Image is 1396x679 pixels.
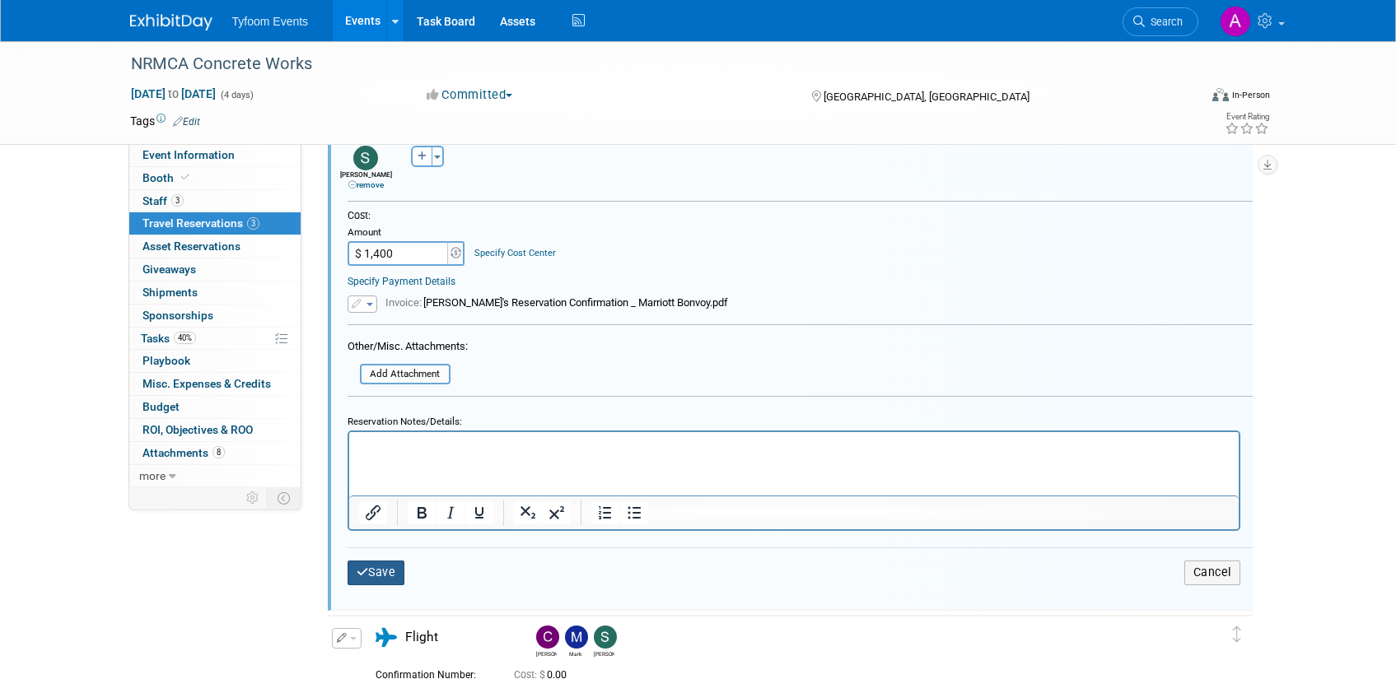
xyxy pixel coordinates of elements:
button: Save [348,560,405,584]
div: Mark Nelson [561,626,590,658]
td: Personalize Event Tab Strip [239,487,268,509]
button: Committed [421,86,519,104]
span: more [139,469,166,482]
i: Booth reservation complete [181,173,189,182]
div: Corbin Nelson [532,626,561,658]
span: [PERSON_NAME]'s Reservation Confirmation _ Marriott Bonvoy.pdf [385,296,728,309]
button: Bold [408,501,436,524]
a: Misc. Expenses & Credits [129,373,301,395]
a: Specify Payment Details [348,276,455,287]
i: Click and drag to move item [1233,626,1241,643]
a: Asset Reservations [129,235,301,258]
div: Event Rating [1225,113,1269,121]
span: Booth [142,171,193,184]
a: Edit [173,116,200,128]
a: Playbook [129,350,301,372]
div: NRMCA Concrete Works [125,49,1174,79]
a: ROI, Objectives & ROO [129,419,301,441]
div: Steve Davis [590,626,619,658]
span: [DATE] [DATE] [130,86,217,101]
img: Mark Nelson [565,626,588,649]
i: Flight [376,628,397,647]
span: Giveaways [142,263,196,276]
a: Budget [129,396,301,418]
div: Event Format [1101,86,1271,110]
button: Bullet list [620,501,648,524]
img: Corbin Nelson [536,626,559,649]
span: Flight [405,630,438,644]
button: Subscript [514,501,542,524]
button: Italic [437,501,465,524]
span: 3 [171,194,184,207]
div: Corbin Nelson [536,649,557,658]
div: [PERSON_NAME] [339,170,393,190]
span: Playbook [142,354,190,367]
span: Search [1145,16,1183,28]
span: to [166,87,181,100]
img: Angie Nichols [1220,6,1251,37]
span: Travel Reservations [142,216,259,230]
button: Cancel [1184,560,1240,584]
a: Booth [129,167,301,189]
a: Attachments8 [129,442,301,464]
a: Tasks40% [129,328,301,350]
span: Asset Reservations [142,240,240,253]
span: Invoice: [385,296,423,309]
span: Staff [142,194,184,207]
div: Reservation Notes/Details: [348,408,1240,430]
a: Staff3 [129,190,301,212]
span: Event Information [142,148,235,161]
a: Shipments [129,281,301,304]
span: [GEOGRAPHIC_DATA], [GEOGRAPHIC_DATA] [824,91,1029,103]
button: Superscript [543,501,571,524]
a: Giveaways [129,258,301,281]
span: Sponsorships [142,309,213,322]
img: Format-Inperson.png [1212,88,1229,101]
img: S.jpg [353,146,378,170]
span: Attachments [142,446,225,459]
span: 8 [212,446,225,458]
button: Insert/edit link [359,501,387,524]
a: Sponsorships [129,305,301,327]
div: Cost: [348,209,1253,223]
div: Mark Nelson [565,649,586,658]
span: 3 [247,217,259,230]
td: Toggle Event Tabs [267,487,301,509]
img: ExhibitDay [130,14,212,30]
a: Event Information [129,144,301,166]
div: Steve Davis [594,649,614,658]
a: Search [1123,7,1198,36]
a: remove [348,180,384,189]
span: ROI, Objectives & ROO [142,423,253,436]
button: Numbered list [591,501,619,524]
a: more [129,465,301,487]
span: Misc. Expenses & Credits [142,377,271,390]
span: Tasks [141,332,196,345]
button: Underline [465,501,493,524]
a: Travel Reservations3 [129,212,301,235]
span: Budget [142,400,180,413]
span: 40% [174,332,196,344]
span: Shipments [142,286,198,299]
td: Tags [130,113,200,129]
a: Specify Cost Center [474,248,556,258]
div: In-Person [1231,89,1270,101]
span: Tyfoom Events [232,15,309,28]
span: (4 days) [219,90,254,100]
div: Other/Misc. Attachments: [348,339,468,358]
iframe: Rich Text Area [349,432,1239,495]
img: Steve Davis [594,626,617,649]
div: Amount [348,226,467,241]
